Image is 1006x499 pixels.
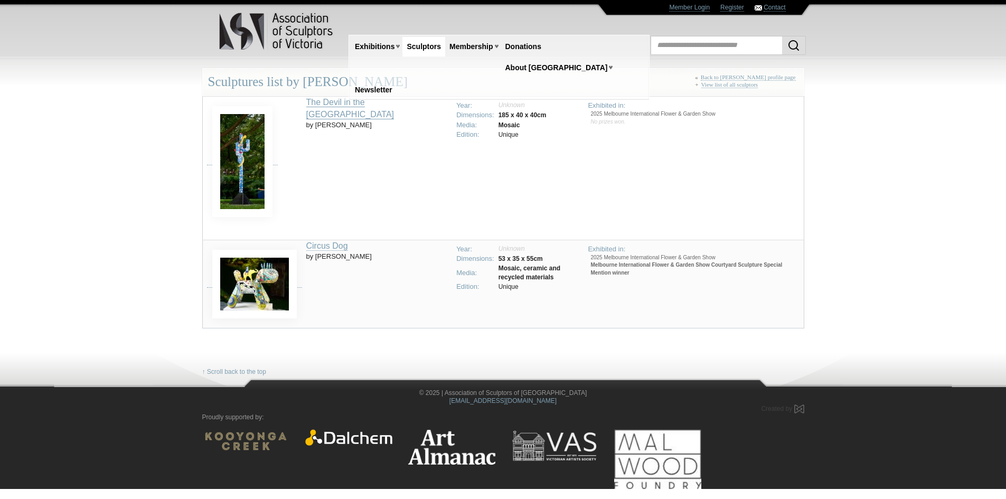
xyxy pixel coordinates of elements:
[511,429,598,463] img: Victorian Artists Society
[588,101,625,109] span: Exhibited in:
[764,4,785,12] a: Contact
[588,245,625,253] span: Exhibited in:
[408,429,495,464] img: Art Almanac
[202,68,804,96] div: Sculptures list by [PERSON_NAME]
[449,397,557,404] a: [EMAIL_ADDRESS][DOMAIN_NAME]
[701,81,758,88] a: View list of all sculptors
[787,39,800,52] img: Search
[454,120,496,130] td: Media:
[496,282,580,292] td: Unique
[454,254,496,264] td: Dimensions:
[306,96,450,240] td: by [PERSON_NAME]
[720,4,744,12] a: Register
[306,98,394,119] a: The Devil in the [GEOGRAPHIC_DATA]
[669,4,710,12] a: Member Login
[590,119,625,125] span: No prizes won.
[499,101,525,109] span: Unknown
[454,130,496,140] td: Edition:
[701,74,796,81] a: Back to [PERSON_NAME] profile page
[499,265,560,281] strong: Mosaic, ceramic and recycled materials
[761,405,792,412] span: Created by
[499,255,543,262] strong: 53 x 35 x 55cm
[219,11,335,52] img: logo.png
[351,37,399,57] a: Exhibitions
[306,241,348,251] a: Circus Dog
[501,37,546,57] a: Donations
[614,429,701,489] img: Mal Wood Foundry
[212,106,272,217] img: Suzy Lyons
[501,58,612,78] a: About [GEOGRAPHIC_DATA]
[499,121,520,129] strong: Mosaic
[794,404,804,413] img: Created by Marby
[499,111,547,119] strong: 185 x 40 x 40cm
[499,245,525,252] span: Unknown
[212,250,297,318] img: Suzy Lyons
[402,37,445,57] a: Sculptors
[454,110,496,120] td: Dimensions:
[306,240,450,328] td: by [PERSON_NAME]
[755,5,762,11] img: Contact ASV
[454,264,496,282] td: Media:
[590,110,799,118] li: 2025 Melbourne International Flower & Garden Show
[590,254,799,261] li: 2025 Melbourne International Flower & Garden Show
[445,37,497,57] a: Membership
[202,368,266,376] a: ↑ Scroll back to the top
[695,74,798,92] div: « +
[351,80,397,100] a: Newsletter
[761,405,804,412] a: Created by
[454,244,496,255] td: Year:
[202,413,804,421] p: Proudly supported by:
[590,262,782,275] strong: Melbourne International Flower & Garden Show Courtyard Sculpture Special Mention winner
[305,429,392,446] img: Dalchem Products
[202,429,289,453] img: Kooyonga Wines
[454,101,496,111] td: Year:
[194,389,812,405] div: © 2025 | Association of Sculptors of [GEOGRAPHIC_DATA]
[454,282,496,292] td: Edition:
[496,130,549,140] td: Unique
